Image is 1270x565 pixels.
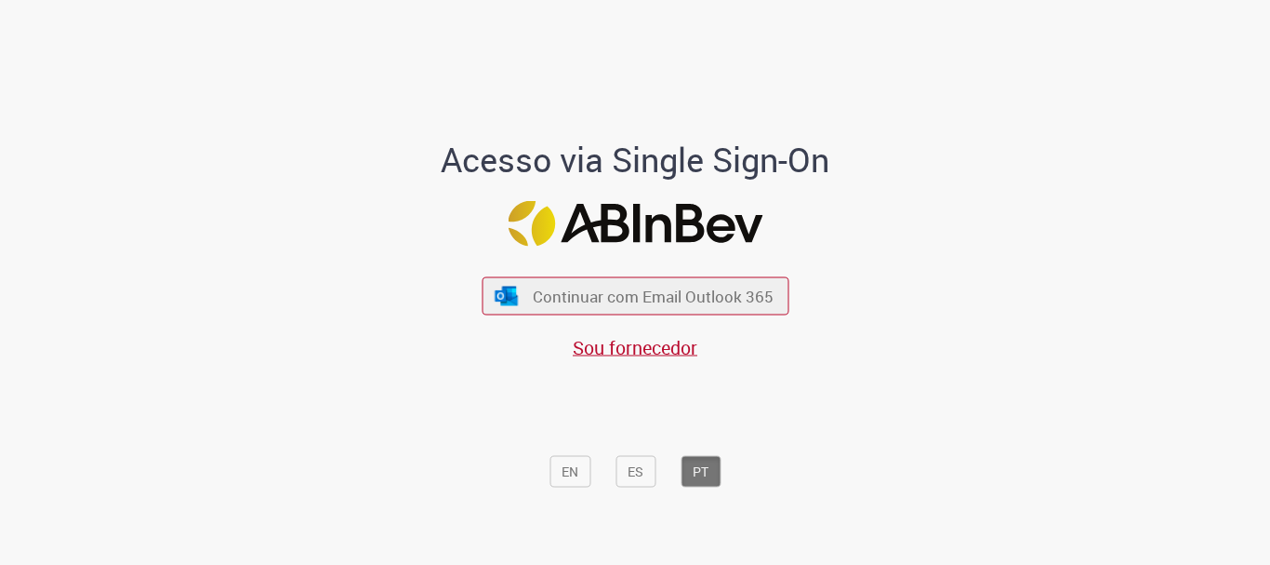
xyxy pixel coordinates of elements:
img: ícone Azure/Microsoft 360 [494,286,520,305]
button: PT [681,456,721,488]
button: ES [615,456,655,488]
img: Logo ABInBev [508,201,762,247]
button: EN [549,456,590,488]
a: Sou fornecedor [573,335,697,360]
h1: Acesso via Single Sign-On [377,141,893,179]
button: ícone Azure/Microsoft 360 Continuar com Email Outlook 365 [482,277,788,316]
span: Continuar com Email Outlook 365 [533,286,774,307]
